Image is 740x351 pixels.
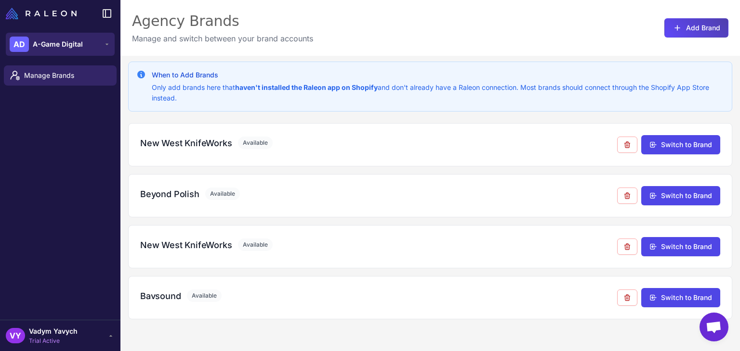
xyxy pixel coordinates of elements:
[617,289,637,306] button: Remove from agency
[24,70,109,81] span: Manage Brands
[617,188,637,204] button: Remove from agency
[6,33,115,56] button: ADA-Game Digital
[238,137,273,149] span: Available
[140,137,232,150] h3: New West KnifeWorks
[6,8,77,19] img: Raleon Logo
[29,337,78,345] span: Trial Active
[617,137,637,153] button: Remove from agency
[205,188,240,200] span: Available
[33,39,83,50] span: A-Game Digital
[140,188,199,201] h3: Beyond Polish
[10,37,29,52] div: AD
[187,289,222,302] span: Available
[641,288,720,307] button: Switch to Brand
[140,238,232,251] h3: New West KnifeWorks
[235,83,378,91] strong: haven't installed the Raleon app on Shopify
[6,8,80,19] a: Raleon Logo
[6,328,25,343] div: VY
[664,18,728,38] button: Add Brand
[617,238,637,255] button: Remove from agency
[641,135,720,154] button: Switch to Brand
[238,238,273,251] span: Available
[641,237,720,256] button: Switch to Brand
[140,289,181,302] h3: Bavsound
[700,313,728,341] div: Open chat
[29,326,78,337] span: Vadym Yavych
[4,65,117,86] a: Manage Brands
[152,82,724,103] p: Only add brands here that and don't already have a Raleon connection. Most brands should connect ...
[132,12,313,31] div: Agency Brands
[641,186,720,205] button: Switch to Brand
[132,33,313,44] p: Manage and switch between your brand accounts
[152,70,724,80] h3: When to Add Brands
